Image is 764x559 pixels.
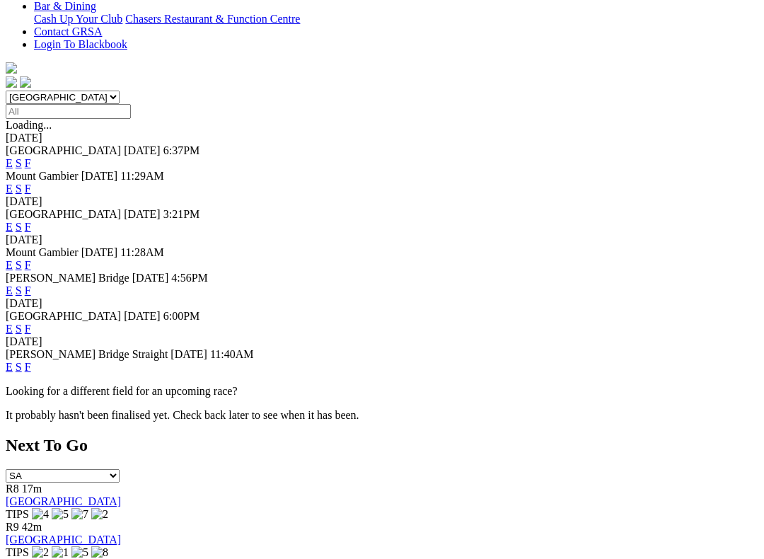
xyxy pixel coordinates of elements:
span: 42m [22,521,42,533]
span: [DATE] [124,208,161,220]
div: [DATE] [6,195,758,208]
img: facebook.svg [6,76,17,88]
span: [DATE] [81,246,118,258]
div: Bar & Dining [34,13,758,25]
span: [DATE] [170,348,207,360]
div: [DATE] [6,335,758,348]
div: [DATE] [6,132,758,144]
img: 2 [91,508,108,521]
a: F [25,323,31,335]
a: Login To Blackbook [34,38,127,50]
a: E [6,183,13,195]
h2: Next To Go [6,436,758,455]
a: S [16,323,22,335]
span: [PERSON_NAME] Bridge [6,272,129,284]
a: S [16,221,22,233]
a: E [6,157,13,169]
span: [DATE] [124,144,161,156]
span: TIPS [6,508,29,520]
img: 8 [91,546,108,559]
span: [GEOGRAPHIC_DATA] [6,144,121,156]
a: S [16,157,22,169]
a: S [16,361,22,373]
a: Contact GRSA [34,25,102,38]
a: E [6,323,13,335]
a: [GEOGRAPHIC_DATA] [6,534,121,546]
a: F [25,157,31,169]
a: [GEOGRAPHIC_DATA] [6,495,121,507]
a: E [6,361,13,373]
img: 7 [71,508,88,521]
span: 6:00PM [163,310,200,322]
img: twitter.svg [20,76,31,88]
img: 4 [32,508,49,521]
span: [GEOGRAPHIC_DATA] [6,310,121,322]
a: S [16,284,22,296]
img: logo-grsa-white.png [6,62,17,74]
partial: It probably hasn't been finalised yet. Check back later to see when it has been. [6,409,359,421]
span: R8 [6,483,19,495]
span: [GEOGRAPHIC_DATA] [6,208,121,220]
p: Looking for a different field for an upcoming race? [6,385,758,398]
a: Cash Up Your Club [34,13,122,25]
span: 4:56PM [171,272,208,284]
span: Loading... [6,119,52,131]
span: [PERSON_NAME] Bridge Straight [6,348,168,360]
a: F [25,183,31,195]
a: E [6,221,13,233]
img: 5 [71,546,88,559]
a: S [16,183,22,195]
span: [DATE] [124,310,161,322]
a: F [25,221,31,233]
input: Select date [6,104,131,119]
a: F [25,361,31,373]
a: F [25,284,31,296]
span: 11:28AM [120,246,164,258]
span: 3:21PM [163,208,200,220]
img: 2 [32,546,49,559]
span: R9 [6,521,19,533]
span: [DATE] [81,170,118,182]
img: 5 [52,508,69,521]
span: Mount Gambier [6,170,79,182]
span: Mount Gambier [6,246,79,258]
div: [DATE] [6,297,758,310]
a: E [6,284,13,296]
a: S [16,259,22,271]
a: F [25,259,31,271]
span: [DATE] [132,272,169,284]
span: 17m [22,483,42,495]
a: E [6,259,13,271]
span: 11:40AM [210,348,254,360]
span: 6:37PM [163,144,200,156]
span: TIPS [6,546,29,558]
a: Chasers Restaurant & Function Centre [125,13,300,25]
img: 1 [52,546,69,559]
span: 11:29AM [120,170,164,182]
div: [DATE] [6,234,758,246]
